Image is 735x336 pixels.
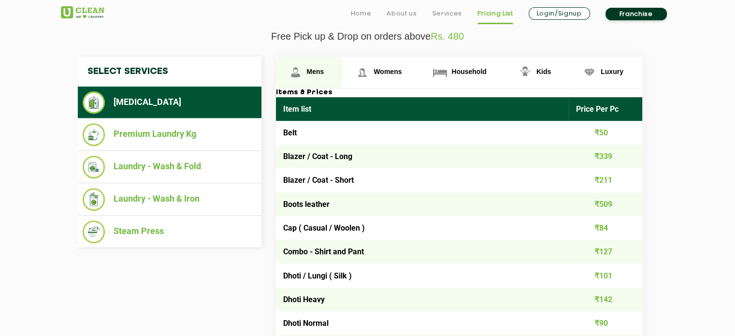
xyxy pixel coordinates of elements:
[431,31,464,42] span: Rs. 480
[569,240,642,263] td: ₹127
[276,263,569,287] td: Dhoti / Lungi ( Silk )
[351,8,372,19] a: Home
[354,64,371,81] img: Womens
[83,220,105,243] img: Steam Press
[569,263,642,287] td: ₹101
[432,8,461,19] a: Services
[83,188,105,211] img: Laundry - Wash & Iron
[83,188,257,211] li: Laundry - Wash & Iron
[276,168,569,192] td: Blazer / Coat - Short
[83,91,105,114] img: Dry Cleaning
[287,64,304,81] img: Mens
[569,288,642,311] td: ₹142
[78,57,261,87] h4: Select Services
[276,88,642,97] h3: Items & Prices
[83,123,257,146] li: Premium Laundry Kg
[601,68,623,75] span: Luxury
[569,192,642,216] td: ₹509
[477,8,513,19] a: Pricing List
[569,311,642,335] td: ₹90
[581,64,598,81] img: Luxury
[276,121,569,145] td: Belt
[276,288,569,311] td: Dhoti Heavy
[83,123,105,146] img: Premium Laundry Kg
[517,64,533,81] img: Kids
[276,97,569,121] th: Item list
[276,311,569,335] td: Dhoti Normal
[83,156,105,178] img: Laundry - Wash & Fold
[536,68,551,75] span: Kids
[276,240,569,263] td: Combo - Shirt and Pant
[307,68,324,75] span: Mens
[569,121,642,145] td: ₹50
[83,220,257,243] li: Steam Press
[83,91,257,114] li: [MEDICAL_DATA]
[276,145,569,168] td: Blazer / Coat - Long
[276,192,569,216] td: Boots leather
[451,68,486,75] span: Household
[387,8,417,19] a: About us
[569,216,642,240] td: ₹84
[529,7,590,20] a: Login/Signup
[569,97,642,121] th: Price Per Pc
[569,145,642,168] td: ₹339
[61,6,104,18] img: UClean Laundry and Dry Cleaning
[374,68,402,75] span: Womens
[83,156,257,178] li: Laundry - Wash & Fold
[61,31,675,42] p: Free Pick up & Drop on orders above
[569,168,642,192] td: ₹211
[605,8,667,20] a: Franchise
[432,64,448,81] img: Household
[276,216,569,240] td: Cap ( Casual / Woolen )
